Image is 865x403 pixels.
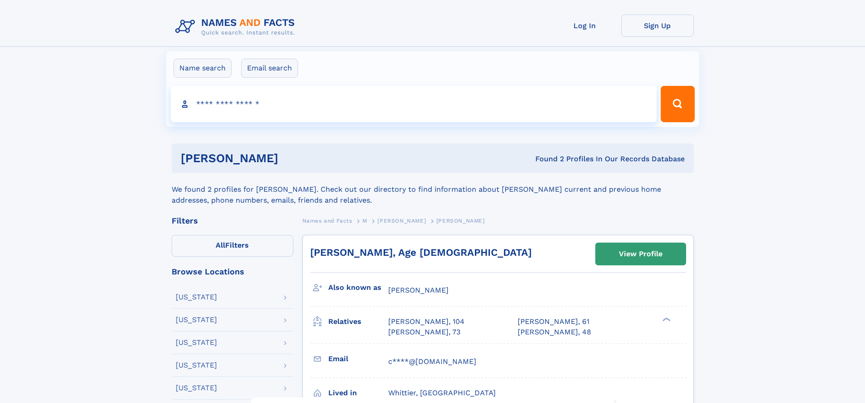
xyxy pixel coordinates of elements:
[377,218,426,224] span: [PERSON_NAME]
[172,235,293,257] label: Filters
[328,280,388,295] h3: Also known as
[173,59,232,78] label: Name search
[181,153,407,164] h1: [PERSON_NAME]
[172,173,694,206] div: We found 2 profiles for [PERSON_NAME]. Check out our directory to find information about [PERSON_...
[661,86,694,122] button: Search Button
[549,15,621,37] a: Log In
[436,218,485,224] span: [PERSON_NAME]
[172,268,293,276] div: Browse Locations
[241,59,298,78] label: Email search
[407,154,685,164] div: Found 2 Profiles In Our Records Database
[518,327,591,337] a: [PERSON_NAME], 48
[388,388,496,397] span: Whittier, [GEOGRAPHIC_DATA]
[621,15,694,37] a: Sign Up
[216,241,225,249] span: All
[362,218,367,224] span: M
[596,243,686,265] a: View Profile
[176,316,217,323] div: [US_STATE]
[176,362,217,369] div: [US_STATE]
[362,215,367,226] a: M
[388,317,465,327] a: [PERSON_NAME], 104
[176,294,217,301] div: [US_STATE]
[388,286,449,294] span: [PERSON_NAME]
[171,86,657,122] input: search input
[172,217,293,225] div: Filters
[619,244,662,264] div: View Profile
[176,339,217,346] div: [US_STATE]
[388,327,460,337] a: [PERSON_NAME], 73
[328,314,388,329] h3: Relatives
[518,317,589,327] a: [PERSON_NAME], 61
[377,215,426,226] a: [PERSON_NAME]
[302,215,352,226] a: Names and Facts
[172,15,302,39] img: Logo Names and Facts
[176,384,217,392] div: [US_STATE]
[310,247,532,258] a: [PERSON_NAME], Age [DEMOGRAPHIC_DATA]
[660,317,671,323] div: ❯
[328,351,388,367] h3: Email
[328,385,388,401] h3: Lived in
